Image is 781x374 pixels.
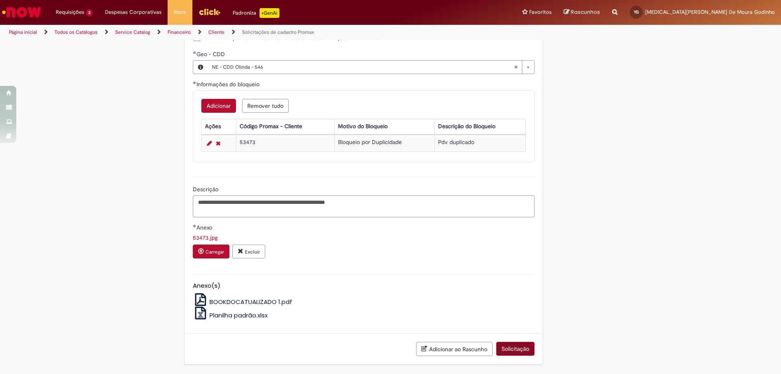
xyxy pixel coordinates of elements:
[105,8,161,16] span: Despesas Corporativas
[242,29,314,35] a: Solicitações de cadastro Promax
[571,8,600,16] span: Rascunhos
[645,9,775,15] span: [MEDICAL_DATA][PERSON_NAME] De Moura Godinho
[6,25,515,40] ul: Trilhas de página
[334,119,434,134] th: Motivo do Bloqueio
[564,9,600,16] a: Rascunhos
[205,249,224,255] small: Carregar
[193,297,292,306] a: BOOKDOCATUALIZADO 1.pdf
[115,29,150,35] a: Service Catalog
[209,297,292,306] span: BOOKDOCATUALIZADO 1.pdf
[634,9,639,15] span: YG
[529,8,552,16] span: Favoritos
[212,61,514,74] span: NE - CDD Olinda - 546
[214,138,223,148] a: Remover linha 1
[56,8,84,16] span: Requisições
[435,135,526,151] td: Pdv duplicado
[193,195,534,217] textarea: Descrição
[174,8,186,16] span: More
[193,51,196,54] span: Obrigatório Preenchido
[196,50,227,58] span: Geo - CDD
[199,6,220,18] img: click_logo_yellow_360x200.png
[201,119,236,134] th: Ações
[510,61,522,74] abbr: Limpar campo Geo - CDD
[168,29,191,35] a: Financeiro
[236,135,334,151] td: 53473
[416,342,493,356] button: Adicionar ao Rascunho
[242,99,289,113] button: Remove all rows for Informações do bloqueio
[236,119,334,134] th: Código Promax - Cliente
[1,4,43,20] img: ServiceNow
[193,234,218,241] a: Download de 53473.jpg
[55,29,98,35] a: Todos os Catálogos
[193,224,196,227] span: Obrigatório Preenchido
[245,249,260,255] small: Excluir
[201,99,236,113] button: Add a row for Informações do bloqueio
[232,245,265,258] button: Excluir anexo 53473.jpg
[193,245,229,258] button: Carregar anexo de Anexo Required
[260,8,279,18] p: +GenAi
[9,29,37,35] a: Página inicial
[193,61,208,74] button: Geo - CDD, Visualizar este registro NE - CDD Olinda - 546
[196,224,214,231] span: Anexo
[193,282,534,289] h5: Anexo(s)
[193,311,268,319] a: Planilha padrão.xlsx
[334,135,434,151] td: Bloqueio por Duplicidade
[193,81,196,84] span: Obrigatório Preenchido
[496,342,534,356] button: Solicitação
[208,29,225,35] a: Cliente
[193,186,220,193] span: Descrição
[86,9,93,16] span: 3
[233,8,279,18] div: Padroniza
[208,61,534,74] a: NE - CDD Olinda - 546Limpar campo Geo - CDD
[196,81,261,88] span: Informações do bloqueio
[435,119,526,134] th: Descrição do Bloqueio
[205,138,214,148] a: Editar Linha 1
[209,311,268,319] span: Planilha padrão.xlsx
